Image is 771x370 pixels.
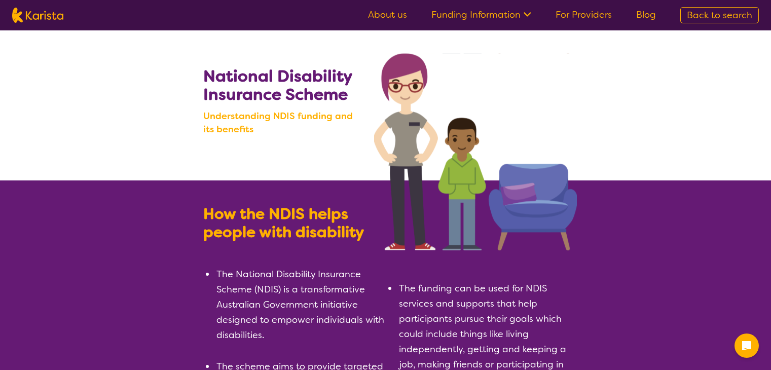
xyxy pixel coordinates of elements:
[431,9,531,21] a: Funding Information
[680,7,759,23] a: Back to search
[12,8,63,23] img: Karista logo
[203,109,365,136] b: Understanding NDIS funding and its benefits
[636,9,656,21] a: Blog
[374,53,577,250] img: Search NDIS services with Karista
[687,9,752,21] span: Back to search
[556,9,612,21] a: For Providers
[368,9,407,21] a: About us
[203,204,364,242] b: How the NDIS helps people with disability
[203,65,352,105] b: National Disability Insurance Scheme
[215,267,386,343] li: The National Disability Insurance Scheme (NDIS) is a transformative Australian Government initiat...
